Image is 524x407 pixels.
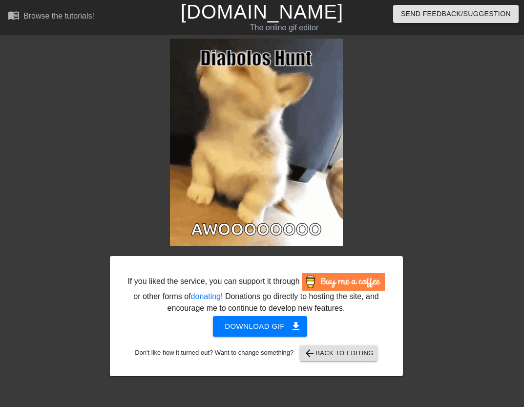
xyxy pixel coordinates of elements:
a: [DOMAIN_NAME] [181,1,343,22]
img: Buy Me A Coffee [302,273,385,291]
span: Download gif [225,320,295,333]
span: arrow_back [304,347,315,359]
button: Download gif [213,316,307,337]
button: Back to Editing [300,345,377,361]
span: get_app [290,321,302,332]
div: If you liked the service, you can support it through or other forms of ! Donations go directly to... [127,273,386,314]
button: Send Feedback/Suggestion [393,5,519,23]
a: donating [191,292,221,300]
img: XiAFwBn0.gif [170,39,343,246]
a: Browse the tutorials! [8,9,94,24]
a: Download gif [205,321,307,330]
span: Back to Editing [304,347,374,359]
div: Browse the tutorials! [23,12,94,20]
div: The online gif editor [180,22,389,34]
span: menu_book [8,9,20,21]
div: Don't like how it turned out? Want to change something? [125,345,388,361]
span: Send Feedback/Suggestion [401,8,511,20]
